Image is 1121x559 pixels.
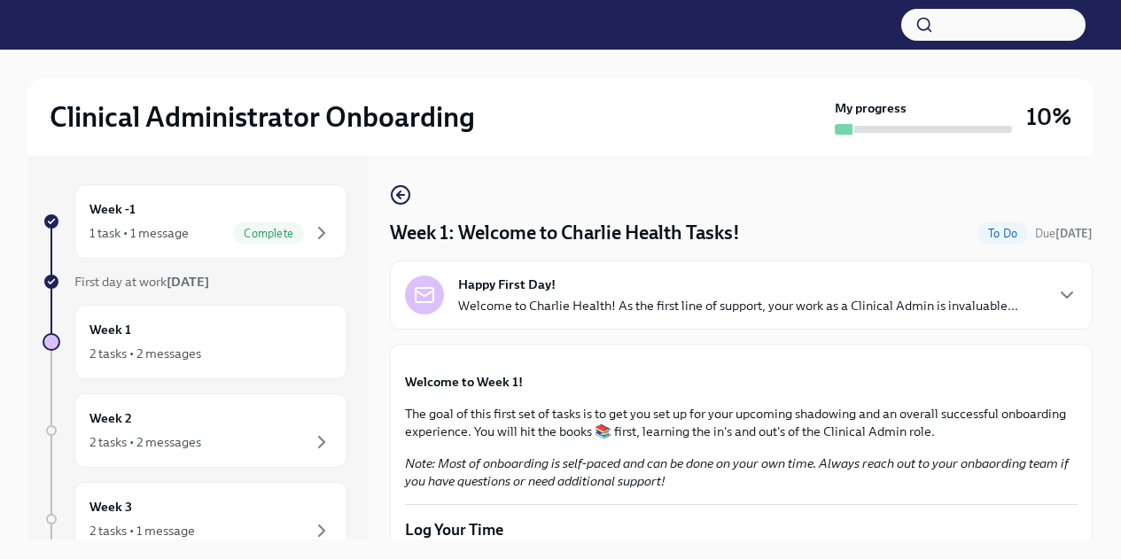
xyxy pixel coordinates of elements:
[1035,227,1093,240] span: Due
[43,184,347,259] a: Week -11 task • 1 messageComplete
[1026,101,1071,133] h3: 10%
[405,405,1078,440] p: The goal of this first set of tasks is to get you set up for your upcoming shadowing and an overa...
[458,297,1018,314] p: Welcome to Charlie Health! As the first line of support, your work as a Clinical Admin is invalua...
[233,227,304,240] span: Complete
[90,320,131,339] h6: Week 1
[50,99,475,135] h2: Clinical Administrator Onboarding
[458,276,556,293] strong: Happy First Day!
[405,374,523,390] strong: Welcome to Week 1!
[405,519,1078,540] p: Log Your Time
[43,305,347,379] a: Week 12 tasks • 2 messages
[390,220,740,246] h4: Week 1: Welcome to Charlie Health Tasks!
[90,199,136,219] h6: Week -1
[43,393,347,468] a: Week 22 tasks • 2 messages
[167,274,209,290] strong: [DATE]
[835,99,907,117] strong: My progress
[977,227,1028,240] span: To Do
[90,522,195,540] div: 2 tasks • 1 message
[74,274,209,290] span: First day at work
[1035,225,1093,242] span: August 18th, 2025 10:00
[1055,227,1093,240] strong: [DATE]
[90,433,201,451] div: 2 tasks • 2 messages
[43,273,347,291] a: First day at work[DATE]
[90,497,132,516] h6: Week 3
[90,408,132,428] h6: Week 2
[90,345,201,362] div: 2 tasks • 2 messages
[405,455,1069,489] em: Note: Most of onboarding is self-paced and can be done on your own time. Always reach out to your...
[90,224,189,242] div: 1 task • 1 message
[43,482,347,556] a: Week 32 tasks • 1 message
